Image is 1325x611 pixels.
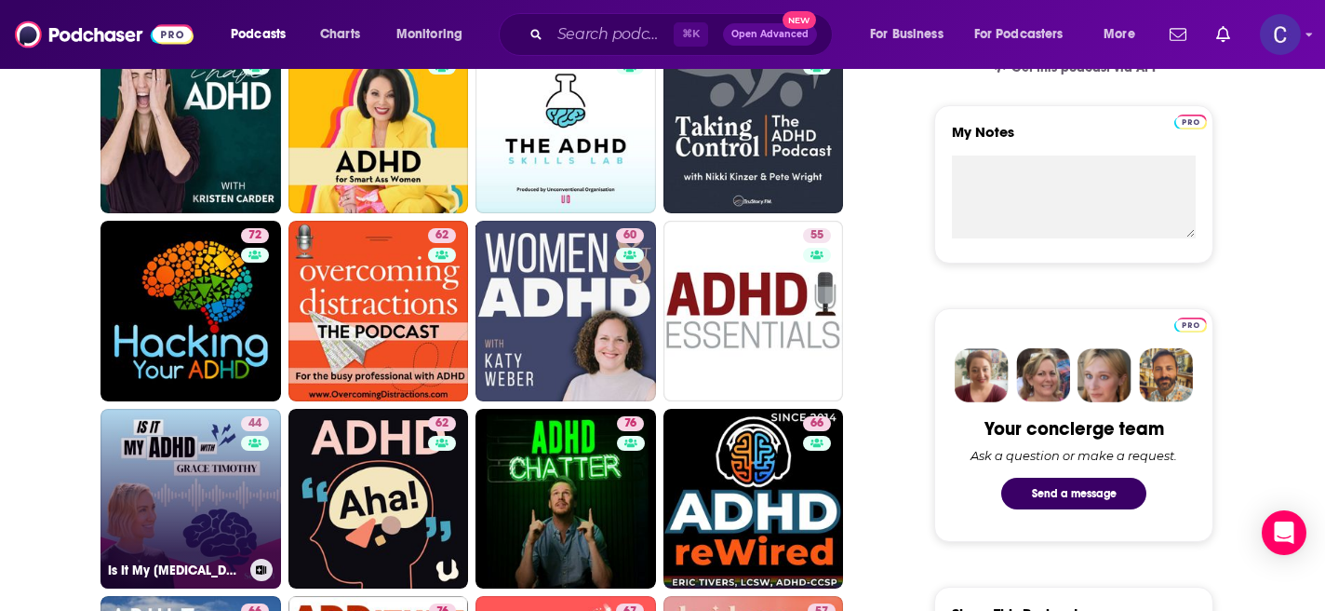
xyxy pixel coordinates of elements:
[731,30,809,39] span: Open Advanced
[663,221,844,401] a: 55
[288,409,469,590] a: 62
[428,416,456,431] a: 62
[1016,348,1070,402] img: Barbara Profile
[783,11,816,29] span: New
[108,563,243,578] h3: Is It My [MEDICAL_DATA]?
[288,34,469,214] a: 70
[308,20,371,49] a: Charts
[952,123,1196,156] label: My Notes
[623,226,636,245] span: 60
[475,34,656,214] a: 59
[1091,20,1158,49] button: open menu
[516,13,850,56] div: Search podcasts, credits, & more...
[974,21,1064,48] span: For Podcasters
[231,21,286,48] span: Podcasts
[955,348,1009,402] img: Sydney Profile
[435,414,448,433] span: 62
[288,221,469,401] a: 62
[1260,14,1301,55] button: Show profile menu
[663,409,844,590] a: 66
[803,228,831,243] a: 55
[857,20,967,49] button: open menu
[1162,19,1194,50] a: Show notifications dropdown
[1174,112,1207,129] a: Pro website
[1104,21,1135,48] span: More
[1001,478,1146,509] button: Send a message
[1077,348,1131,402] img: Jules Profile
[383,20,487,49] button: open menu
[1262,510,1306,555] div: Open Intercom Messenger
[1174,315,1207,333] a: Pro website
[970,448,1177,463] div: Ask a question or make a request.
[218,20,310,49] button: open menu
[616,228,644,243] a: 60
[435,226,448,245] span: 62
[962,20,1091,49] button: open menu
[1139,348,1193,402] img: Jon Profile
[1174,318,1207,333] img: Podchaser Pro
[617,416,644,431] a: 76
[1174,115,1207,129] img: Podchaser Pro
[396,21,462,48] span: Monitoring
[674,22,708,47] span: ⌘ K
[624,414,636,433] span: 76
[984,417,1164,441] div: Your concierge team
[723,23,817,46] button: Open AdvancedNew
[100,221,281,401] a: 72
[1209,19,1238,50] a: Show notifications dropdown
[663,34,844,214] a: 62
[241,228,269,243] a: 72
[428,228,456,243] a: 62
[475,409,656,590] a: 76
[550,20,674,49] input: Search podcasts, credits, & more...
[100,409,281,590] a: 44Is It My [MEDICAL_DATA]?
[241,416,269,431] a: 44
[870,21,944,48] span: For Business
[475,221,656,401] a: 60
[248,414,261,433] span: 44
[810,226,823,245] span: 55
[1260,14,1301,55] span: Logged in as publicityxxtina
[803,416,831,431] a: 66
[15,17,194,52] img: Podchaser - Follow, Share and Rate Podcasts
[810,414,823,433] span: 66
[248,226,261,245] span: 72
[100,34,281,214] a: 71
[320,21,360,48] span: Charts
[1260,14,1301,55] img: User Profile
